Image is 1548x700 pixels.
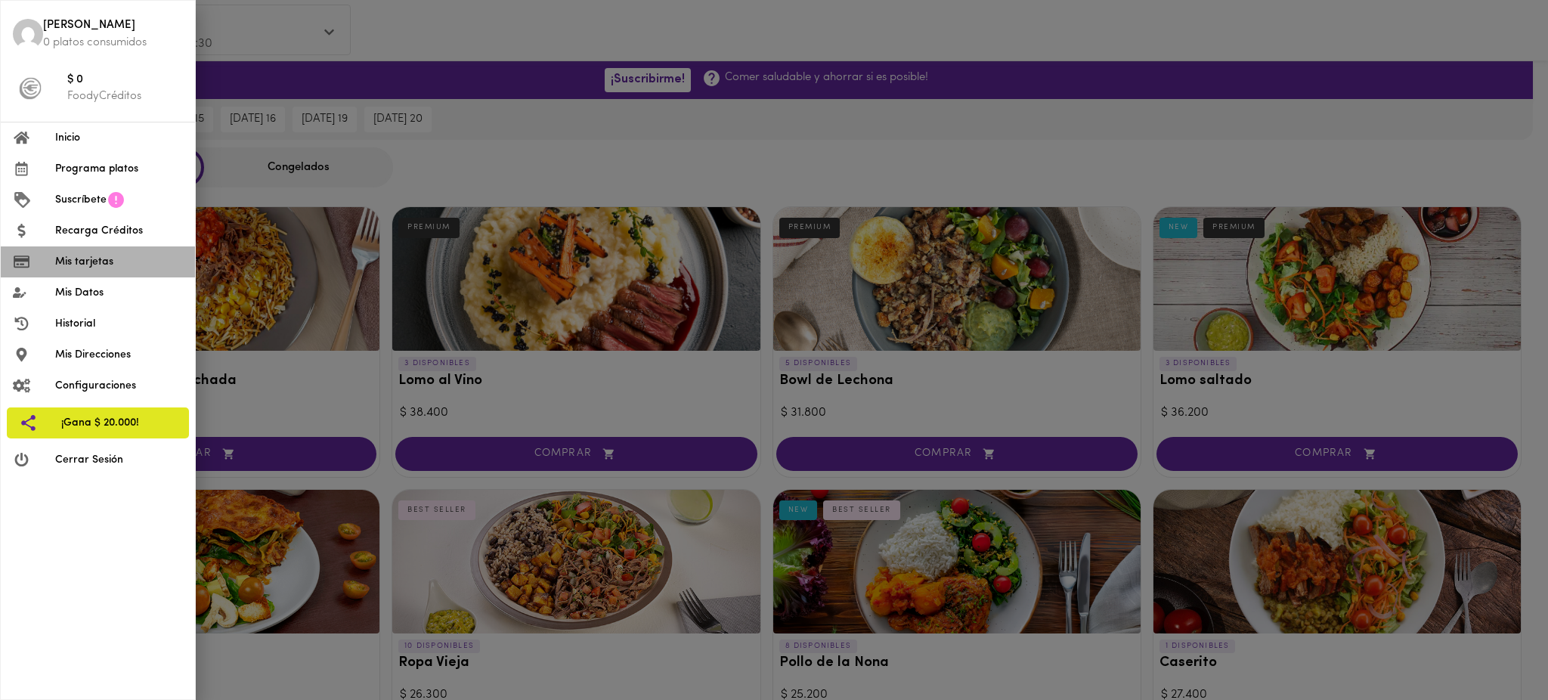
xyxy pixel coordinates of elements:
[67,88,183,104] p: FoodyCréditos
[43,17,183,35] span: [PERSON_NAME]
[55,316,183,332] span: Historial
[1460,612,1533,685] iframe: Messagebird Livechat Widget
[19,77,42,100] img: foody-creditos-black.png
[55,192,107,208] span: Suscríbete
[55,161,183,177] span: Programa platos
[55,223,183,239] span: Recarga Créditos
[55,452,183,468] span: Cerrar Sesión
[55,130,183,146] span: Inicio
[55,347,183,363] span: Mis Direcciones
[43,35,183,51] p: 0 platos consumidos
[61,415,177,431] span: ¡Gana $ 20.000!
[67,72,183,89] span: $ 0
[55,378,183,394] span: Configuraciones
[55,254,183,270] span: Mis tarjetas
[55,285,183,301] span: Mis Datos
